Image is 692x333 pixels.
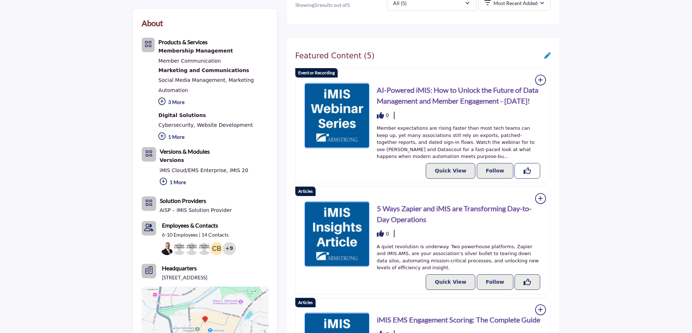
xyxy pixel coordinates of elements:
[435,278,466,286] p: Quick View
[305,201,369,267] img: 5 Ways Zapier and iMIS are Transforming Day-to-Day Operations
[298,299,313,306] p: Articles
[158,58,221,64] a: Member Communication
[142,221,156,236] button: Contact-Employee Icon
[185,242,198,255] img: Bill C.
[305,83,369,148] img: AI-Powered iMIS: How to Unlock the Future of Data Management and Member Engagement - Today!
[298,70,335,76] p: Event or Recording
[198,242,211,255] img: Cari M.
[377,84,542,106] a: AI-Powered iMIS: How to Unlock the Future of Data Management and Member Engagement - [DATE]!
[486,167,504,175] p: Follow
[160,167,228,173] a: iMIS Cloud/EMS Enterprise,
[158,46,268,56] a: Membership Management
[514,163,540,179] button: Like Resources
[158,130,268,146] p: 1 More
[295,1,383,9] p: Showing results out of
[142,221,156,236] a: Link of redirect to contact page
[160,156,249,165] a: Versions
[160,175,249,191] p: 1 More
[142,17,163,29] h2: About
[197,122,253,128] a: Website Development
[162,231,229,238] a: 6-10 Employees | 14 Contacts
[160,156,249,165] div: See which companies and products are compatible with the different versions of iMIS.
[160,148,210,155] b: Versions & Modules
[158,122,195,128] a: Cybersecurity,
[514,274,540,290] button: Like Resources
[304,201,370,266] a: 5 Ways Zapier and iMIS are Transforming Day-to-Day Operations
[158,111,268,120] a: Digital Solutions
[314,2,317,8] span: 5
[158,46,268,56] div: Comprehensive solutions for member engagement, retention, and growth to build a thriving and conn...
[295,51,375,61] h2: Featured Content (5)
[158,111,268,120] div: Cutting-edge tech providers delivering custom software, mobile applications, and web solutions fo...
[162,274,207,281] p: [STREET_ADDRESS]
[142,264,156,278] button: Headquarter icon
[173,242,186,255] img: Becker C.
[426,274,475,290] button: Quick View
[426,163,475,179] button: Quick View
[304,83,370,148] a: AI-Powered iMIS: How to Unlock the Future of Data Management and Member Engagement - Today!
[486,278,504,286] p: Follow
[142,38,155,52] button: Category Icon
[158,95,268,111] p: 3 More
[377,314,540,325] a: iMIS EMS Engagement Scoring: The Complete Guide
[223,242,236,255] div: +9
[158,77,227,83] a: Social Media Management,
[142,147,156,162] button: Category Icon
[158,39,208,45] a: Products & Services
[386,230,389,238] span: 0
[162,222,218,229] b: Employees & Contacts
[298,188,313,195] p: Articles
[477,163,513,179] button: Follow
[230,167,248,173] a: iMIS 20
[347,2,350,8] span: 5
[162,221,218,230] a: Employees & Contacts
[386,112,389,119] span: 0
[160,197,206,204] b: Solution Providers
[377,203,542,225] a: 5 Ways Zapier and iMIS are Transforming Day-to-Day Operations
[377,244,539,271] a: A quiet revolution is underway. Two powerhouse platforms, Zapier and iMIS AMS, are your associati...
[158,66,268,75] a: Marketing and Communications
[160,149,210,155] a: Versions & Modules
[160,198,206,204] a: Solution Providers
[158,66,268,75] div: Specialists in crafting effective marketing campaigns and communication strategies to elevate you...
[210,242,223,255] img: Chris B.
[477,274,513,290] button: Follow
[161,242,174,255] img: Mr. Joseph S.
[162,264,197,272] b: Headquarters
[158,38,208,45] b: Products & Services
[160,207,232,213] a: AiSP – iMIS Solution Provider
[435,167,466,175] p: Quick View
[142,196,156,211] button: Category Icon
[377,125,535,159] a: Member expectations are rising faster than most tech teams can keep up, yet many associations sti...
